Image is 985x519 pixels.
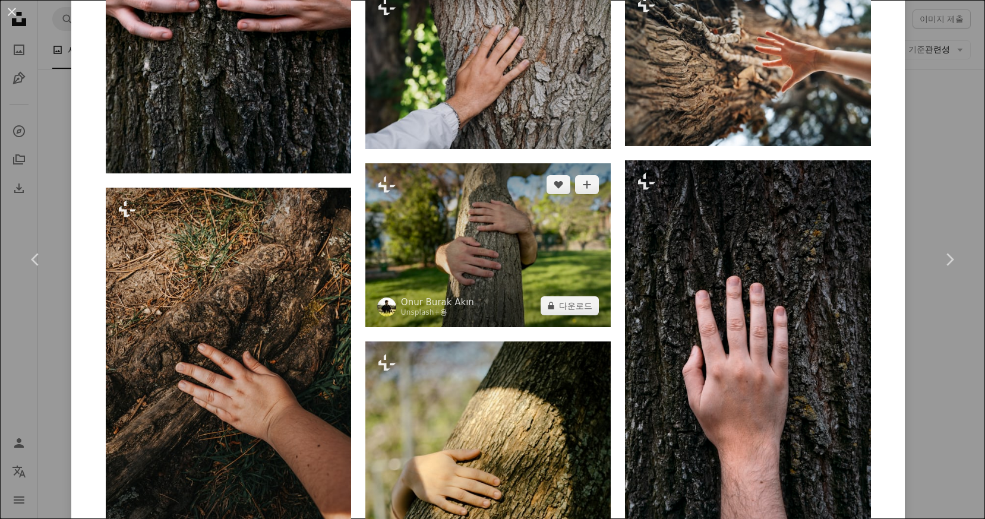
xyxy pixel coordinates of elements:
button: 좋아요 [547,175,570,194]
button: 다운로드 [541,296,599,315]
a: 한 손이 나무 껍질에 얹혀 있다. [625,339,870,350]
img: Onur Burak Akın의 프로필로 이동 [377,298,396,317]
a: 사람이 나무를 껴안고 있습니다. [365,239,611,250]
a: 질감이 있는 나무 껍질을 향해 손을 뻗습니다. [625,59,870,69]
a: 한 손이 질감이 있는 나무껍질을 부드럽게 만진다. [365,62,611,72]
a: 거친 나무 뿌리를 손이 만진다. [106,366,351,376]
button: 컬렉션에 추가 [575,175,599,194]
a: 다음 [914,202,985,317]
div: 용 [401,308,474,318]
img: 사람이 나무를 껴안고 있습니다. [365,163,611,327]
a: Unsplash+ [401,308,440,317]
a: Onur Burak Akın [401,296,474,308]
